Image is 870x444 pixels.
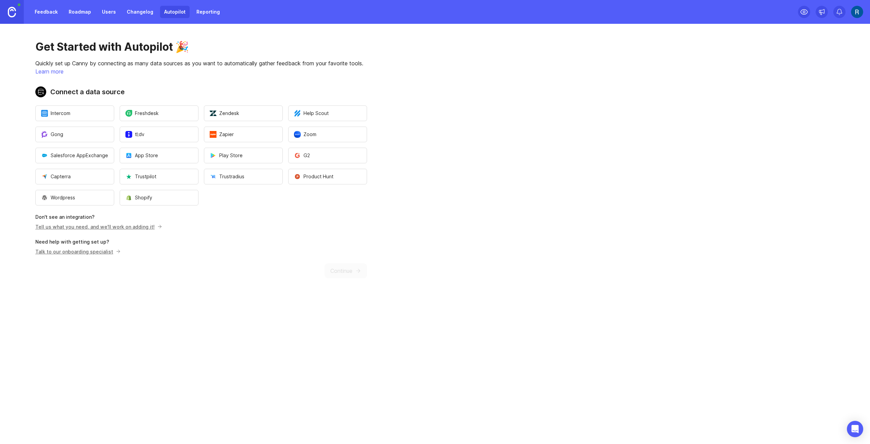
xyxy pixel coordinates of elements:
button: Open a modal to start the flow of installing App Store. [120,148,198,163]
span: Play Store [210,152,243,159]
button: Open a modal to start the flow of installing Zendesk. [204,105,283,121]
button: Open a modal to start the flow of installing Gong. [35,127,114,142]
button: Open a modal to start the flow of installing Shopify. [120,190,198,205]
p: Need help with getting set up? [35,239,367,245]
span: Zapier [210,131,234,138]
a: Roadmap [65,6,95,18]
a: Autopilot [160,6,190,18]
span: tl;dv [125,131,144,138]
button: Open a modal to start the flow of installing Capterra. [35,169,114,184]
p: Don't see an integration? [35,214,367,220]
p: Talk to our onboarding specialist [35,248,119,255]
span: Help Scout [294,110,329,117]
button: Open a modal to start the flow of installing Help Scout. [288,105,367,121]
button: Open a modal to start the flow of installing Trustradius. [204,169,283,184]
button: Open a modal to start the flow of installing Zoom. [288,127,367,142]
span: Zendesk [210,110,239,117]
a: Learn more [35,68,64,75]
button: Open a modal to start the flow of installing tl;dv. [120,127,198,142]
button: Open a modal to start the flow of installing Zapier. [204,127,283,142]
span: Trustpilot [125,173,156,180]
button: Open a modal to start the flow of installing Trustpilot. [120,169,198,184]
button: Open a modal to start the flow of installing Wordpress. [35,190,114,205]
span: Zoom [294,131,316,138]
span: Freshdesk [125,110,159,117]
a: Users [98,6,120,18]
button: Open a modal to start the flow of installing Intercom. [35,105,114,121]
span: App Store [125,152,158,159]
h2: Connect a data source [35,86,367,97]
span: Gong [41,131,63,138]
span: Capterra [41,173,71,180]
button: Open a modal to start the flow of installing G2. [288,148,367,163]
span: G2 [294,152,310,159]
div: Open Intercom Messenger [847,421,863,437]
a: Feedback [31,6,62,18]
button: Open a modal to start the flow of installing Salesforce AppExchange. [35,148,114,163]
span: Salesforce AppExchange [41,152,108,159]
img: Canny Home [8,7,16,17]
button: Open a modal to start the flow of installing Product Hunt. [288,169,367,184]
button: Talk to our onboarding specialist [35,248,121,255]
span: Trustradius [210,173,244,180]
a: Changelog [123,6,157,18]
span: Product Hunt [294,173,333,180]
a: Reporting [192,6,224,18]
img: Ryan Fosdick [851,6,863,18]
span: Shopify [125,194,152,201]
a: Tell us what you need, and we'll work on adding it! [35,224,160,230]
button: Open a modal to start the flow of installing Freshdesk. [120,105,198,121]
span: Wordpress [41,194,75,201]
button: Open a modal to start the flow of installing Play Store. [204,148,283,163]
p: Quickly set up Canny by connecting as many data sources as you want to automatically gather feedb... [35,59,367,67]
span: Intercom [41,110,70,117]
h1: Get Started with Autopilot 🎉 [35,40,367,54]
